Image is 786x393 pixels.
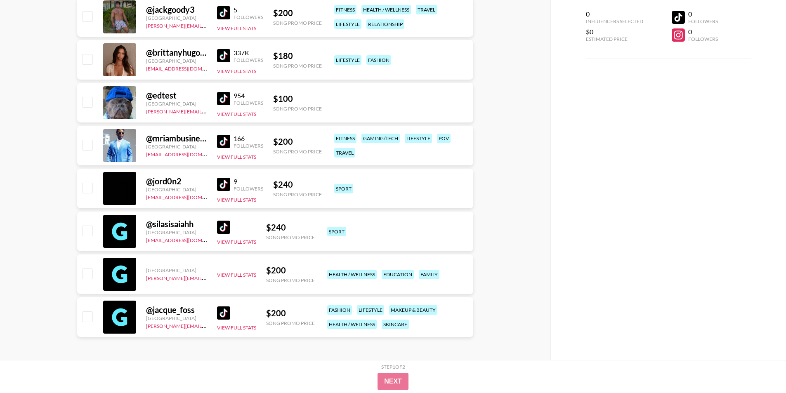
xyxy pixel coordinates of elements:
div: 0 [586,10,643,18]
button: View Full Stats [217,325,256,331]
img: TikTok [217,178,230,191]
a: [PERSON_NAME][EMAIL_ADDRESS][DOMAIN_NAME] [146,107,268,115]
div: 9 [234,177,263,186]
div: @ jackgoody3 [146,5,207,15]
div: Estimated Price [586,36,643,42]
a: [PERSON_NAME][EMAIL_ADDRESS][PERSON_NAME][DOMAIN_NAME] [146,21,307,29]
div: fashion [327,305,352,315]
a: [EMAIL_ADDRESS][DOMAIN_NAME] [146,193,229,200]
div: @ jacque_foss [146,305,207,315]
div: Followers [234,57,263,63]
div: gaming/tech [361,134,400,143]
div: $ 100 [273,94,322,104]
div: [GEOGRAPHIC_DATA] [146,144,207,150]
div: Song Promo Price [266,277,315,283]
div: $ 200 [273,8,322,18]
div: lifestyle [334,19,361,29]
div: education [382,270,414,279]
div: fashion [366,55,391,65]
div: fitness [334,5,356,14]
div: @ edtest [146,90,207,101]
div: [GEOGRAPHIC_DATA] [146,186,207,193]
div: Influencers Selected [586,18,643,24]
div: $ 180 [273,51,322,61]
div: @ silasisaiahh [146,219,207,229]
div: Followers [234,143,263,149]
div: $ 200 [273,136,322,147]
div: 0 [688,28,718,36]
div: $ 240 [273,179,322,190]
div: Song Promo Price [273,106,322,112]
div: Step 1 of 2 [381,364,405,370]
div: 5 [234,6,263,14]
div: fitness [334,134,356,143]
button: View Full Stats [217,68,256,74]
div: $0 [586,28,643,36]
div: family [419,270,439,279]
div: [GEOGRAPHIC_DATA] [146,101,207,107]
img: TikTok [217,306,230,320]
div: Followers [688,18,718,24]
img: TikTok [217,6,230,19]
a: [PERSON_NAME][EMAIL_ADDRESS][DOMAIN_NAME] [146,273,268,281]
div: lifestyle [357,305,384,315]
div: Song Promo Price [273,20,322,26]
div: travel [334,148,355,158]
div: relationship [366,19,404,29]
div: [GEOGRAPHIC_DATA] [146,229,207,235]
div: $ 240 [266,222,315,233]
div: Song Promo Price [273,148,322,155]
div: Song Promo Price [273,191,322,198]
div: [GEOGRAPHIC_DATA] [146,267,207,273]
button: View Full Stats [217,239,256,245]
img: TikTok [217,92,230,105]
a: [PERSON_NAME][EMAIL_ADDRESS][DOMAIN_NAME] [146,321,268,329]
div: health / wellness [361,5,411,14]
div: @ brittanyhugoboom [146,47,207,58]
div: 0 [688,10,718,18]
a: [EMAIL_ADDRESS][DOMAIN_NAME] [146,235,229,243]
div: $ 200 [266,265,315,275]
div: pov [437,134,451,143]
div: 954 [234,92,263,100]
div: @ mriambusiness [146,133,207,144]
div: lifestyle [405,134,432,143]
img: TikTok [217,49,230,62]
div: 166 [234,134,263,143]
div: sport [327,227,346,236]
img: TikTok [217,221,230,234]
div: Song Promo Price [266,234,315,240]
a: [EMAIL_ADDRESS][DOMAIN_NAME] [146,64,229,72]
div: Song Promo Price [266,320,315,326]
div: Followers [234,14,263,20]
div: [GEOGRAPHIC_DATA] [146,15,207,21]
button: View Full Stats [217,25,256,31]
div: [GEOGRAPHIC_DATA] [146,315,207,321]
div: $ 200 [266,308,315,318]
div: @ jord0n2 [146,176,207,186]
button: View Full Stats [217,197,256,203]
div: sport [334,184,353,193]
img: TikTok [217,135,230,148]
div: lifestyle [334,55,361,65]
div: Followers [234,100,263,106]
button: Next [378,373,408,390]
div: Song Promo Price [273,63,322,69]
div: Followers [234,186,263,192]
div: health / wellness [327,270,377,279]
div: 337K [234,49,263,57]
button: View Full Stats [217,272,256,278]
div: health / wellness [327,320,377,329]
div: Followers [688,36,718,42]
iframe: Drift Widget Chat Controller [745,352,776,383]
div: makeup & beauty [389,305,437,315]
div: skincare [382,320,409,329]
div: travel [416,5,437,14]
a: [EMAIL_ADDRESS][DOMAIN_NAME] [146,150,229,158]
button: View Full Stats [217,111,256,117]
div: [GEOGRAPHIC_DATA] [146,58,207,64]
button: View Full Stats [217,154,256,160]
